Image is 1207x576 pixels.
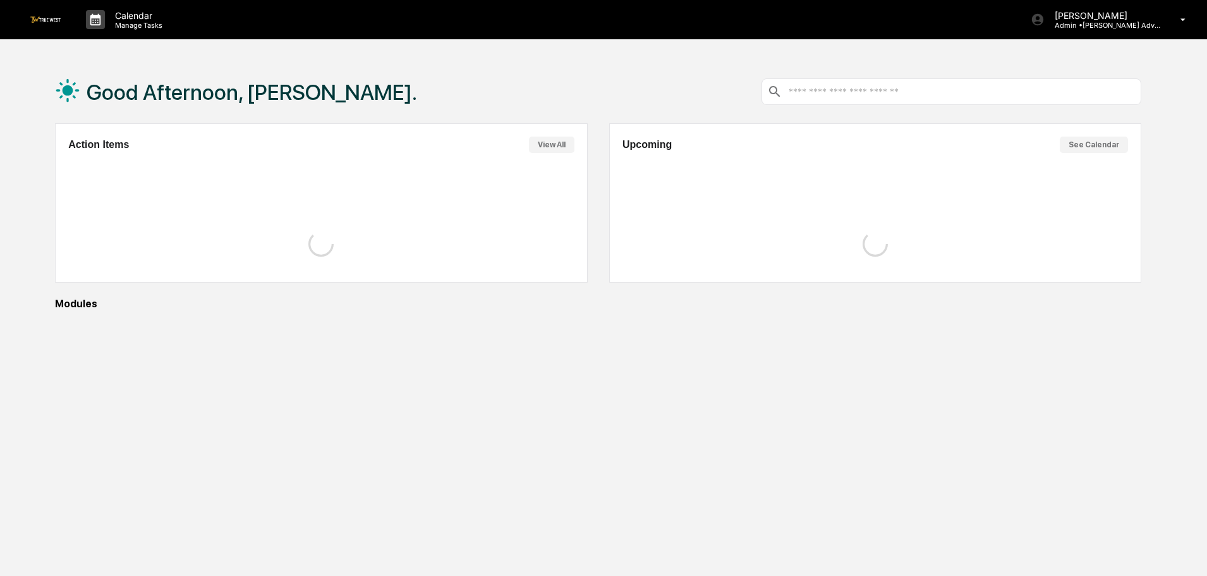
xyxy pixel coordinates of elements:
p: Admin • [PERSON_NAME] Advisory Group [1045,21,1162,30]
div: Modules [55,298,1141,310]
p: Calendar [105,10,169,21]
h2: Upcoming [622,139,672,150]
p: [PERSON_NAME] [1045,10,1162,21]
button: See Calendar [1060,137,1128,153]
button: View All [529,137,574,153]
h2: Action Items [68,139,129,150]
img: logo [30,16,61,22]
p: Manage Tasks [105,21,169,30]
h1: Good Afternoon, [PERSON_NAME]. [87,80,417,105]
